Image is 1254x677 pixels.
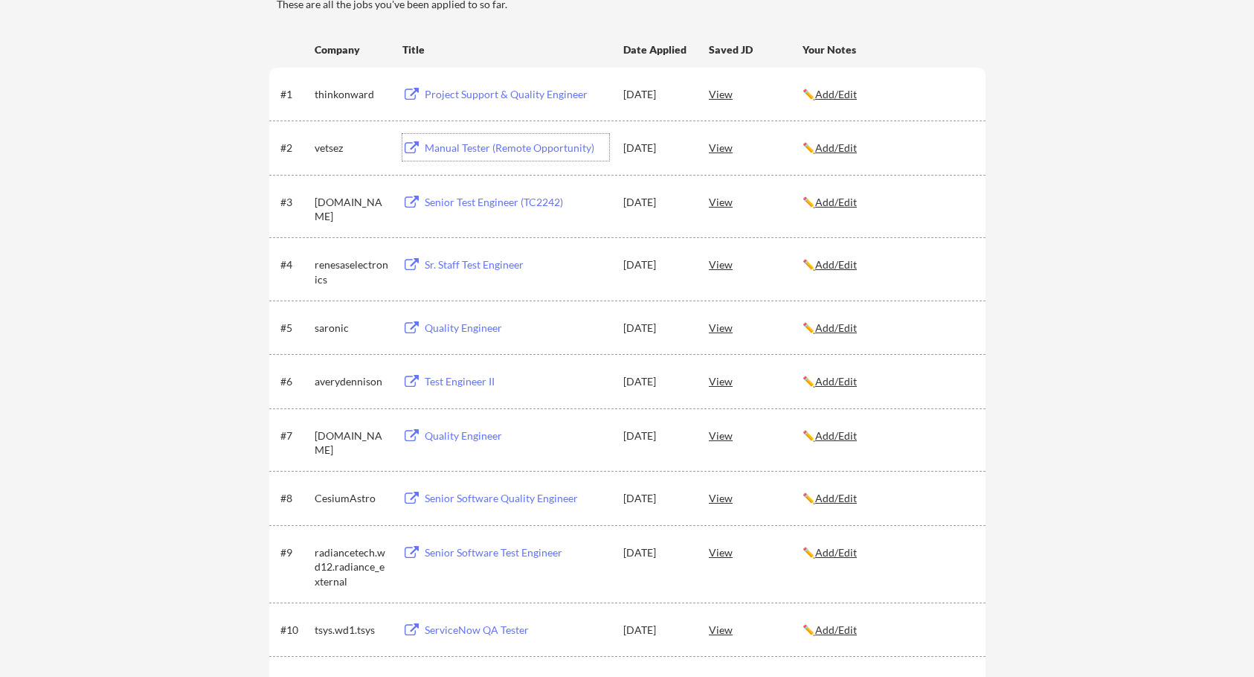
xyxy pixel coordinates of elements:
div: View [709,539,803,565]
div: ✏️ [803,321,972,336]
div: [DATE] [623,545,689,560]
div: [DATE] [623,491,689,506]
div: Quality Engineer [425,321,609,336]
u: Add/Edit [815,546,857,559]
div: ✏️ [803,623,972,638]
div: [DATE] [623,257,689,272]
div: averydennison [315,374,389,389]
div: [DOMAIN_NAME] [315,195,389,224]
div: tsys.wd1.tsys [315,623,389,638]
div: Your Notes [803,42,972,57]
div: [DATE] [623,141,689,155]
div: #6 [280,374,309,389]
div: #8 [280,491,309,506]
div: ✏️ [803,257,972,272]
div: Date Applied [623,42,689,57]
div: ✏️ [803,141,972,155]
div: #4 [280,257,309,272]
div: View [709,368,803,394]
div: Senior Software Test Engineer [425,545,609,560]
div: Manual Tester (Remote Opportunity) [425,141,609,155]
u: Add/Edit [815,623,857,636]
div: vetsez [315,141,389,155]
div: #9 [280,545,309,560]
div: ✏️ [803,195,972,210]
div: #2 [280,141,309,155]
div: View [709,616,803,643]
div: #3 [280,195,309,210]
div: Sr. Staff Test Engineer [425,257,609,272]
div: [DATE] [623,87,689,102]
div: #1 [280,87,309,102]
div: saronic [315,321,389,336]
div: Senior Software Quality Engineer [425,491,609,506]
div: View [709,484,803,511]
div: ✏️ [803,429,972,443]
div: #10 [280,623,309,638]
u: Add/Edit [815,196,857,208]
div: renesaselectronics [315,257,389,286]
div: Project Support & Quality Engineer [425,87,609,102]
div: Senior Test Engineer (TC2242) [425,195,609,210]
div: [DATE] [623,321,689,336]
u: Add/Edit [815,141,857,154]
u: Add/Edit [815,375,857,388]
u: Add/Edit [815,429,857,442]
div: radiancetech.wd12.radiance_external [315,545,389,589]
div: View [709,314,803,341]
u: Add/Edit [815,321,857,334]
div: ✏️ [803,87,972,102]
div: ServiceNow QA Tester [425,623,609,638]
div: View [709,422,803,449]
div: Title [402,42,609,57]
div: [DATE] [623,374,689,389]
div: Company [315,42,389,57]
div: ✏️ [803,545,972,560]
div: [DATE] [623,195,689,210]
div: #5 [280,321,309,336]
div: ✏️ [803,374,972,389]
div: View [709,134,803,161]
div: Quality Engineer [425,429,609,443]
div: Test Engineer II [425,374,609,389]
div: thinkonward [315,87,389,102]
u: Add/Edit [815,88,857,100]
div: [DOMAIN_NAME] [315,429,389,458]
div: #7 [280,429,309,443]
div: Saved JD [709,36,803,62]
div: View [709,251,803,277]
div: [DATE] [623,429,689,443]
div: View [709,80,803,107]
div: CesiumAstro [315,491,389,506]
div: View [709,188,803,215]
u: Add/Edit [815,258,857,271]
div: [DATE] [623,623,689,638]
u: Add/Edit [815,492,857,504]
div: ✏️ [803,491,972,506]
